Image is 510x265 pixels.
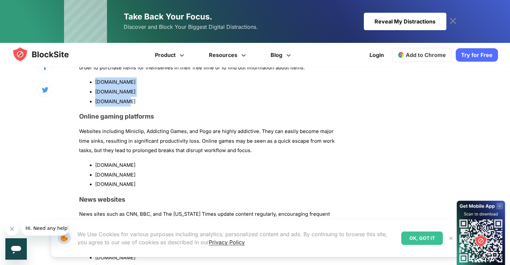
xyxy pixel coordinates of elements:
[12,46,82,62] img: blocksite-icon.5d769676.svg
[95,87,337,97] li: [DOMAIN_NAME]
[79,113,337,120] h3: Online gaming platforms
[259,43,304,67] a: Blog
[5,222,19,236] iframe: Close message
[95,180,337,189] li: [DOMAIN_NAME]
[447,234,455,243] button: Close
[95,160,337,170] li: [DOMAIN_NAME]
[209,239,245,246] a: Privacy Policy
[79,127,337,155] p: Websites including Miniclip, Addicting Games, and Pogo are highly addictive. They can easily beco...
[456,48,498,62] a: Try for Free
[21,221,68,236] iframe: Message from company
[77,230,396,246] p: We Use Cookies for various purposes including analytics, personalized content and ads. By continu...
[398,52,404,58] img: chrome-icon.svg
[365,47,388,63] a: Login
[5,238,27,260] iframe: Button to launch messaging window
[95,97,337,107] li: [DOMAIN_NAME]
[448,236,454,241] img: Close
[197,43,259,67] a: Resources
[95,170,337,180] li: [DOMAIN_NAME]
[95,77,337,87] li: [DOMAIN_NAME]
[144,43,197,67] a: Product
[124,22,258,32] span: Discover and Block Your Biggest Digital Distractions.
[79,196,337,203] h3: News websites
[364,13,446,30] div: Reveal My Distractions
[401,231,443,245] div: OK, GOT IT
[79,209,337,238] p: News sites such as CNN, BBC, and The [US_STATE] Times update content regularly, encouraging frequ...
[124,12,212,21] span: Take Back Your Focus.
[392,48,452,62] a: Add to Chrome
[4,5,48,10] span: Hi. Need any help?
[406,52,446,58] span: Add to Chrome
